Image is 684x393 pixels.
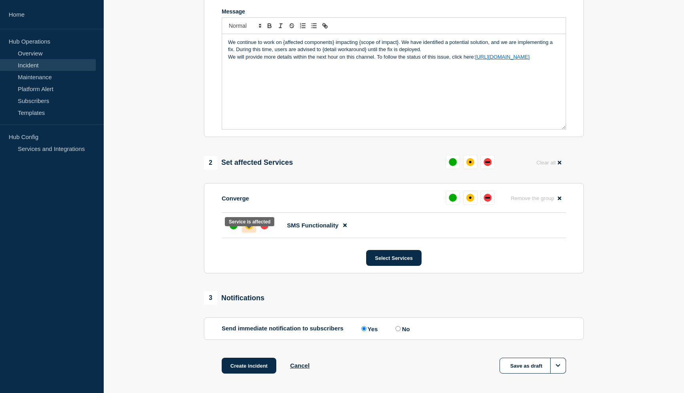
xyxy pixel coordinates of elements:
button: Clear all [532,155,566,170]
p: We will provide more details within the next hour on this channel. To follow the status of this i... [228,53,560,61]
button: Toggle italic text [275,21,286,31]
div: Service is affected [229,219,270,225]
div: Message [222,34,566,129]
label: No [393,325,410,332]
button: Create incident [222,358,276,374]
input: No [395,326,401,331]
span: Remove the group [511,195,554,201]
button: Toggle bold text [264,21,275,31]
button: Toggle ordered list [297,21,308,31]
span: Font size [225,21,264,31]
button: up [446,155,460,169]
p: Converge [222,195,249,202]
div: Message [222,8,566,15]
button: Toggle link [319,21,331,31]
div: Send immediate notification to subscribers [222,325,566,332]
span: 3 [204,291,217,305]
button: Cancel [290,362,310,369]
button: up [446,191,460,205]
div: down [484,158,492,166]
button: Select Services [366,250,421,266]
div: up [449,158,457,166]
div: Set affected Services [204,156,293,170]
button: Remove the group [506,191,566,206]
input: Yes [361,326,367,331]
button: Options [550,358,566,374]
label: Yes [359,325,378,332]
button: Toggle strikethrough text [286,21,297,31]
div: Notifications [204,291,264,305]
span: 2 [204,156,217,170]
button: down [481,191,495,205]
button: affected [463,191,477,205]
span: SMS Functionality [287,222,338,229]
button: Save as draft [500,358,566,374]
p: We continue to work on {affected components} impacting {scope of impact}. We have identified a po... [228,39,560,53]
a: [URL][DOMAIN_NAME] [475,54,530,60]
button: affected [463,155,477,169]
div: affected [466,194,474,202]
div: down [484,194,492,202]
p: Send immediate notification to subscribers [222,325,344,332]
button: Toggle bulleted list [308,21,319,31]
div: up [449,194,457,202]
button: down [481,155,495,169]
div: affected [466,158,474,166]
